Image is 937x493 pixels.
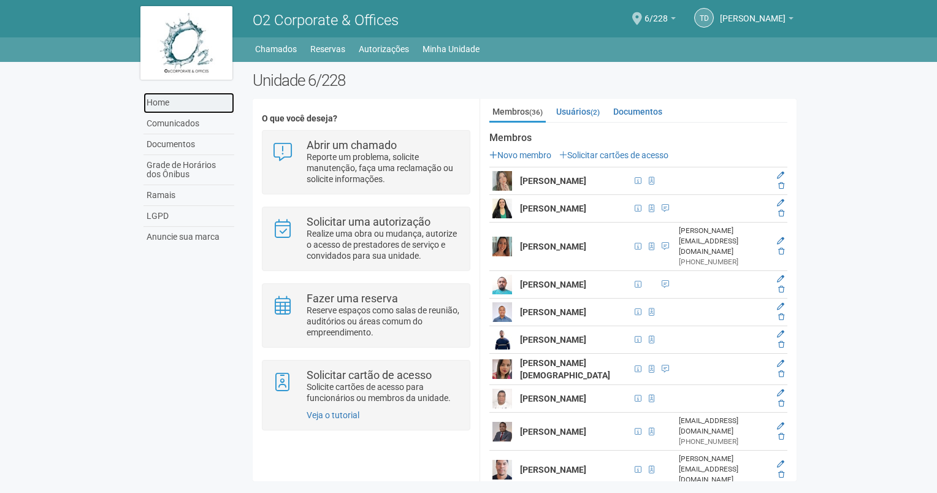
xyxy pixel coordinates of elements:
[253,71,797,90] h2: Unidade 6/228
[520,204,586,213] strong: [PERSON_NAME]
[143,227,234,247] a: Anuncie sua marca
[143,155,234,185] a: Grade de Horários dos Ônibus
[778,399,784,408] a: Excluir membro
[272,140,460,185] a: Abrir um chamado Reporte um problema, solicite manutenção, faça uma reclamação ou solicite inform...
[520,176,586,186] strong: [PERSON_NAME]
[143,185,234,206] a: Ramais
[777,330,784,338] a: Editar membro
[778,182,784,190] a: Excluir membro
[520,358,610,380] strong: [PERSON_NAME][DEMOGRAPHIC_DATA]
[255,40,297,58] a: Chamados
[610,102,665,121] a: Documentos
[644,2,668,23] span: 6/228
[520,394,586,403] strong: [PERSON_NAME]
[777,389,784,397] a: Editar membro
[489,132,787,143] strong: Membros
[679,226,768,257] div: [PERSON_NAME][EMAIL_ADDRESS][DOMAIN_NAME]
[307,139,397,151] strong: Abrir um chamado
[143,134,234,155] a: Documentos
[778,370,784,378] a: Excluir membro
[307,215,430,228] strong: Solicitar uma autorização
[307,381,461,403] p: Solicite cartões de acesso para funcionários ou membros da unidade.
[591,108,600,117] small: (2)
[492,199,512,218] img: user.png
[778,313,784,321] a: Excluir membro
[307,369,432,381] strong: Solicitar cartão de acesso
[143,206,234,227] a: LGPD
[553,102,603,121] a: Usuários(2)
[492,302,512,322] img: user.png
[307,151,461,185] p: Reporte um problema, solicite manutenção, faça uma reclamação ou solicite informações.
[359,40,409,58] a: Autorizações
[679,416,768,437] div: [EMAIL_ADDRESS][DOMAIN_NAME]
[777,275,784,283] a: Editar membro
[778,432,784,441] a: Excluir membro
[272,293,460,338] a: Fazer uma reserva Reserve espaços como salas de reunião, auditórios ou áreas comum do empreendime...
[778,209,784,218] a: Excluir membro
[778,247,784,256] a: Excluir membro
[272,216,460,261] a: Solicitar uma autorização Realize uma obra ou mudança, autorize o acesso de prestadores de serviç...
[679,257,768,267] div: [PHONE_NUMBER]
[307,305,461,338] p: Reserve espaços como salas de reunião, auditórios ou áreas comum do empreendimento.
[520,280,586,289] strong: [PERSON_NAME]
[777,302,784,311] a: Editar membro
[559,150,668,160] a: Solicitar cartões de acesso
[143,113,234,134] a: Comunicados
[777,237,784,245] a: Editar membro
[307,292,398,305] strong: Fazer uma reserva
[143,93,234,113] a: Home
[529,108,543,117] small: (36)
[777,460,784,468] a: Editar membro
[520,242,586,251] strong: [PERSON_NAME]
[520,465,586,475] strong: [PERSON_NAME]
[310,40,345,58] a: Reservas
[777,359,784,368] a: Editar membro
[778,340,784,349] a: Excluir membro
[253,12,399,29] span: O2 Corporate & Offices
[520,427,586,437] strong: [PERSON_NAME]
[679,454,768,485] div: [PERSON_NAME][EMAIL_ADDRESS][DOMAIN_NAME]
[489,150,551,160] a: Novo membro
[492,359,512,379] img: user.png
[778,285,784,294] a: Excluir membro
[644,15,676,25] a: 6/228
[778,470,784,479] a: Excluir membro
[140,6,232,80] img: logo.jpg
[307,410,359,420] a: Veja o tutorial
[720,2,786,23] span: Thamiris da Silva Abdala
[262,114,470,123] h4: O que você deseja?
[272,370,460,403] a: Solicitar cartão de acesso Solicite cartões de acesso para funcionários ou membros da unidade.
[520,307,586,317] strong: [PERSON_NAME]
[492,171,512,191] img: user.png
[492,389,512,408] img: user.png
[777,171,784,180] a: Editar membro
[492,237,512,256] img: user.png
[307,228,461,261] p: Realize uma obra ou mudança, autorize o acesso de prestadores de serviço e convidados para sua un...
[720,15,794,25] a: [PERSON_NAME]
[777,199,784,207] a: Editar membro
[492,460,512,480] img: user.png
[520,335,586,345] strong: [PERSON_NAME]
[492,275,512,294] img: user.png
[694,8,714,28] a: Td
[492,330,512,350] img: user.png
[492,422,512,441] img: user.png
[679,437,768,447] div: [PHONE_NUMBER]
[423,40,480,58] a: Minha Unidade
[489,102,546,123] a: Membros(36)
[777,422,784,430] a: Editar membro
